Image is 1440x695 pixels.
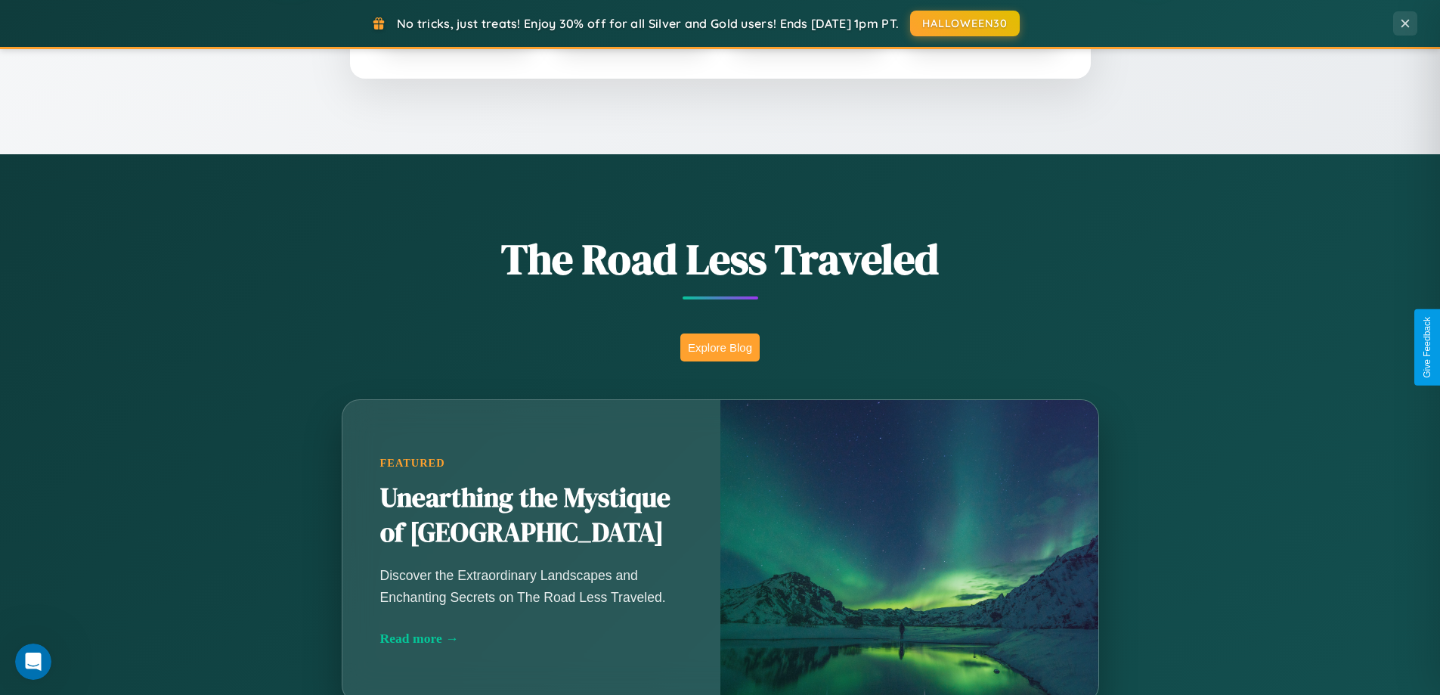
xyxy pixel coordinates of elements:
p: Discover the Extraordinary Landscapes and Enchanting Secrets on The Road Less Traveled. [380,565,683,607]
div: Read more → [380,631,683,647]
h1: The Road Less Traveled [267,230,1174,288]
button: HALLOWEEN30 [910,11,1020,36]
h2: Unearthing the Mystique of [GEOGRAPHIC_DATA] [380,481,683,551]
div: Featured [380,457,683,470]
span: No tricks, just treats! Enjoy 30% off for all Silver and Gold users! Ends [DATE] 1pm PT. [397,16,899,31]
button: Explore Blog [680,334,760,361]
div: Give Feedback [1422,317,1432,378]
iframe: Intercom live chat [15,644,51,680]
